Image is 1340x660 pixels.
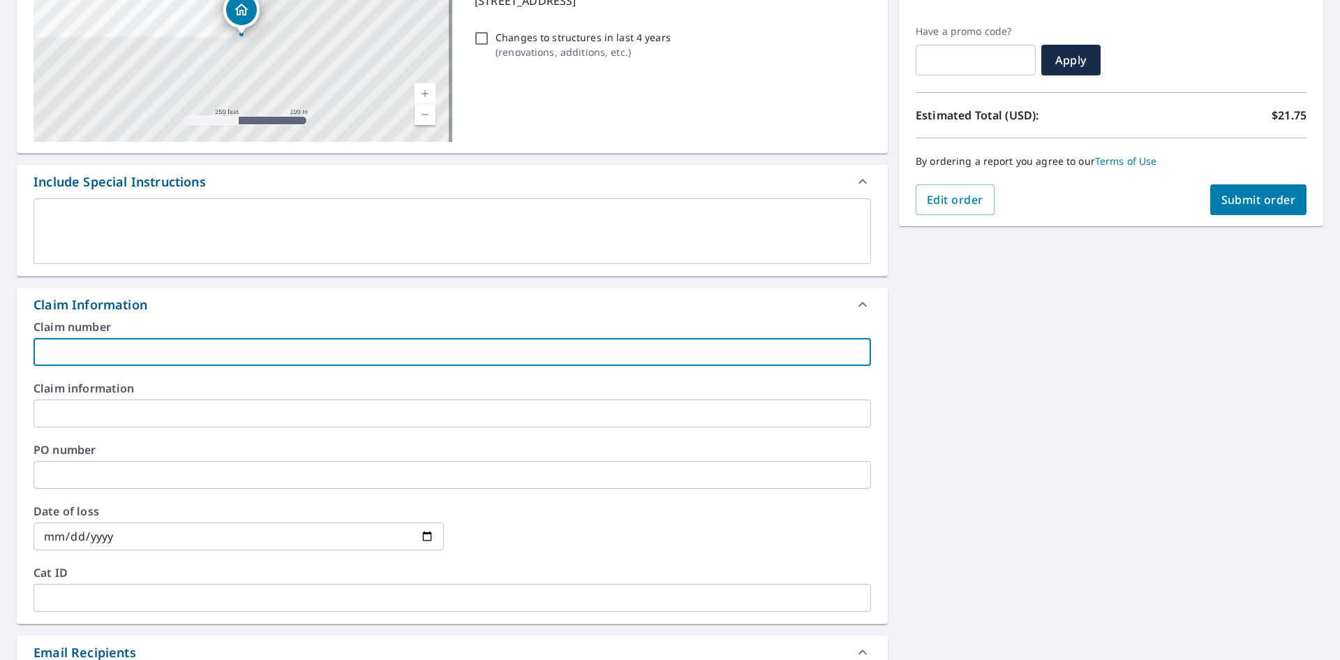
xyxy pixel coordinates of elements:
[17,288,888,321] div: Claim Information
[927,192,983,207] span: Edit order
[1041,45,1101,75] button: Apply
[1272,107,1306,124] p: $21.75
[17,165,888,198] div: Include Special Instructions
[33,321,871,332] label: Claim number
[33,295,147,314] div: Claim Information
[916,155,1306,168] p: By ordering a report you agree to our
[1221,192,1296,207] span: Submit order
[1052,52,1089,68] span: Apply
[916,25,1036,38] label: Have a promo code?
[415,104,435,125] a: Current Level 17, Zoom Out
[33,444,871,455] label: PO number
[916,184,995,215] button: Edit order
[415,83,435,104] a: Current Level 17, Zoom In
[1095,154,1157,168] a: Terms of Use
[1210,184,1307,215] button: Submit order
[33,567,871,578] label: Cat ID
[496,45,671,59] p: ( renovations, additions, etc. )
[33,506,444,517] label: Date of loss
[33,383,871,394] label: Claim information
[496,30,671,45] p: Changes to structures in last 4 years
[33,173,206,191] div: Include Special Instructions
[916,107,1111,124] p: Estimated Total (USD):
